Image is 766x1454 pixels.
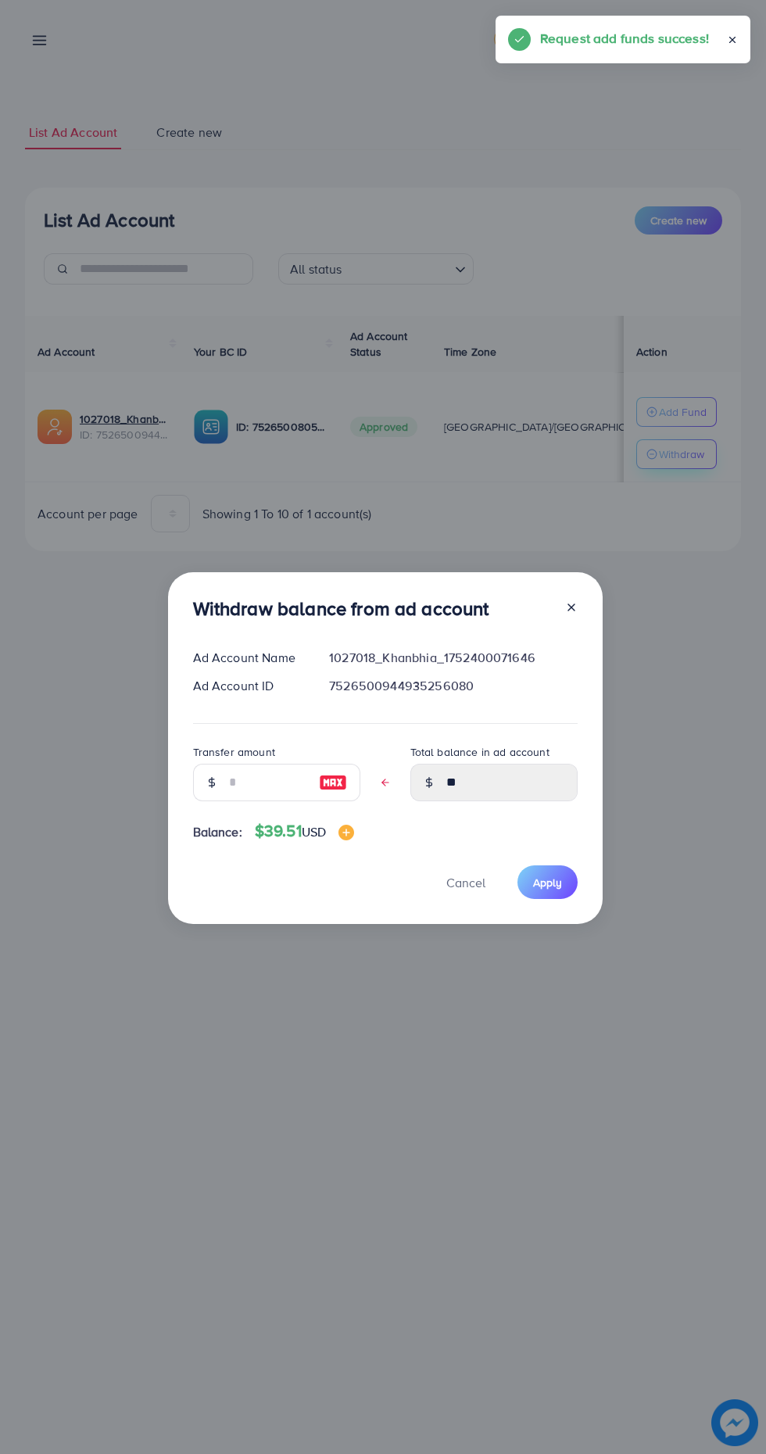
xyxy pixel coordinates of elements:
[338,825,354,840] img: image
[317,649,589,667] div: 1027018_Khanbhia_1752400071646
[317,677,589,695] div: 7526500944935256080
[319,773,347,792] img: image
[255,822,354,841] h4: $39.51
[427,865,505,899] button: Cancel
[446,874,485,891] span: Cancel
[193,823,242,841] span: Balance:
[193,597,489,620] h3: Withdraw balance from ad account
[517,865,578,899] button: Apply
[540,28,709,48] h5: Request add funds success!
[302,823,326,840] span: USD
[181,677,317,695] div: Ad Account ID
[533,875,562,890] span: Apply
[193,744,275,760] label: Transfer amount
[181,649,317,667] div: Ad Account Name
[410,744,549,760] label: Total balance in ad account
